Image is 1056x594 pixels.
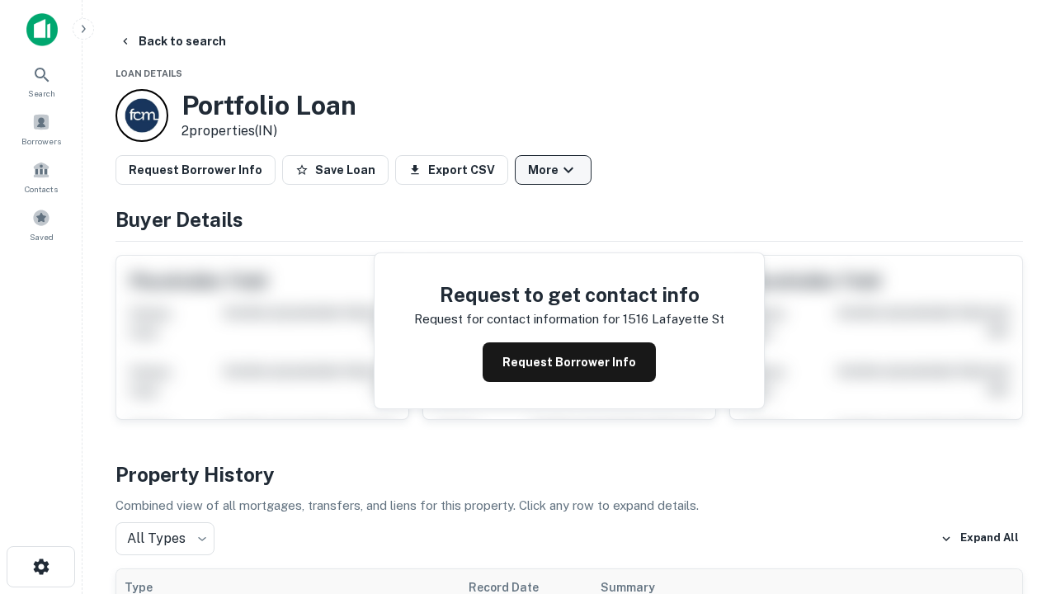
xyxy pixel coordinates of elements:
h4: Property History [115,460,1023,489]
a: Search [5,59,78,103]
a: Borrowers [5,106,78,151]
iframe: Chat Widget [973,462,1056,541]
span: Contacts [25,182,58,196]
a: Contacts [5,154,78,199]
div: All Types [115,522,214,555]
span: Loan Details [115,68,182,78]
span: Saved [30,230,54,243]
h4: Request to get contact info [414,280,724,309]
button: More [515,155,592,185]
h3: Portfolio Loan [181,90,356,121]
button: Export CSV [395,155,508,185]
span: Borrowers [21,134,61,148]
button: Save Loan [282,155,389,185]
button: Request Borrower Info [115,155,276,185]
a: Saved [5,202,78,247]
button: Request Borrower Info [483,342,656,382]
h4: Buyer Details [115,205,1023,234]
button: Back to search [112,26,233,56]
p: 2 properties (IN) [181,121,356,141]
p: 1516 lafayette st [623,309,724,329]
img: capitalize-icon.png [26,13,58,46]
span: Search [28,87,55,100]
p: Request for contact information for [414,309,620,329]
button: Expand All [936,526,1023,551]
p: Combined view of all mortgages, transfers, and liens for this property. Click any row to expand d... [115,496,1023,516]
